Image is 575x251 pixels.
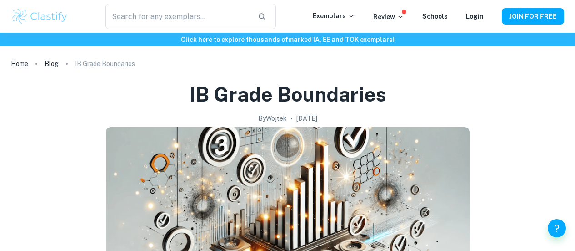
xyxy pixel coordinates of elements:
h6: Click here to explore thousands of marked IA, EE and TOK exemplars ! [2,35,573,45]
h2: By Wojtek [258,113,287,123]
button: JOIN FOR FREE [502,8,564,25]
p: Exemplars [313,11,355,21]
p: IB Grade Boundaries [75,59,135,69]
button: Help and Feedback [548,219,566,237]
a: Login [466,13,484,20]
p: Review [373,12,404,22]
a: Blog [45,57,59,70]
h1: IB Grade Boundaries [189,81,386,108]
input: Search for any exemplars... [105,4,251,29]
h2: [DATE] [296,113,317,123]
img: Clastify logo [11,7,69,26]
a: Home [11,57,28,70]
p: • [290,113,293,123]
a: Schools [422,13,448,20]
